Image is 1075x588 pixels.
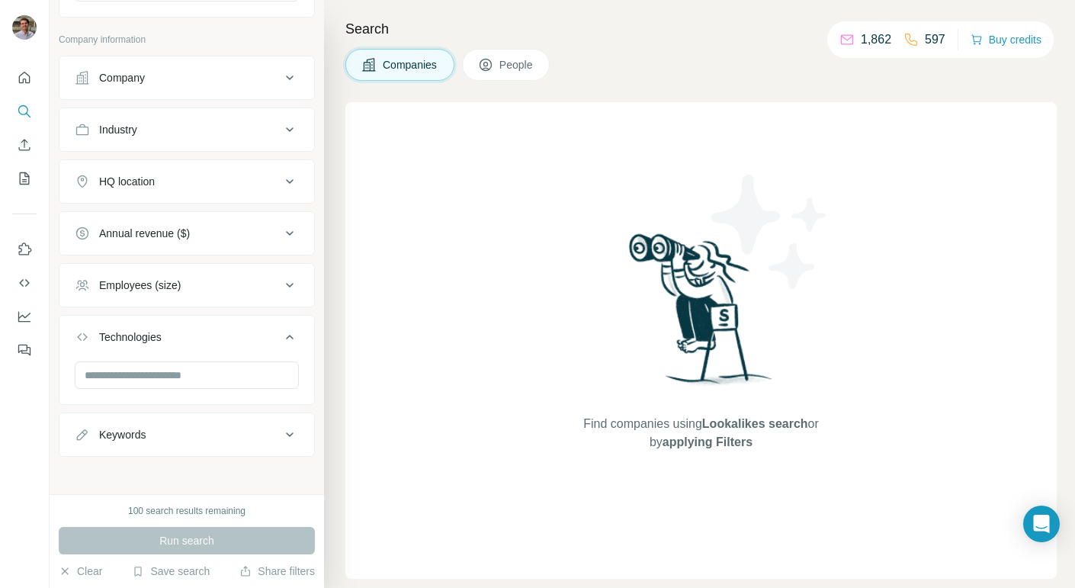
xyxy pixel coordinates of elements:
[12,15,37,40] img: Avatar
[499,57,534,72] span: People
[12,165,37,192] button: My lists
[59,215,314,252] button: Annual revenue ($)
[99,427,146,442] div: Keywords
[99,329,162,345] div: Technologies
[99,278,181,293] div: Employees (size)
[59,33,315,47] p: Company information
[59,111,314,148] button: Industry
[59,59,314,96] button: Company
[59,319,314,361] button: Technologies
[701,163,839,300] img: Surfe Illustration - Stars
[345,18,1057,40] h4: Search
[12,131,37,159] button: Enrich CSV
[12,269,37,297] button: Use Surfe API
[12,98,37,125] button: Search
[59,564,102,579] button: Clear
[128,504,245,518] div: 100 search results remaining
[239,564,315,579] button: Share filters
[971,29,1041,50] button: Buy credits
[12,303,37,330] button: Dashboard
[861,31,891,49] p: 1,862
[59,163,314,200] button: HQ location
[383,57,438,72] span: Companies
[12,336,37,364] button: Feedback
[12,64,37,92] button: Quick start
[663,435,752,448] span: applying Filters
[132,564,210,579] button: Save search
[12,236,37,263] button: Use Surfe on LinkedIn
[59,416,314,453] button: Keywords
[99,174,155,189] div: HQ location
[702,417,808,430] span: Lookalikes search
[622,230,781,400] img: Surfe Illustration - Woman searching with binoculars
[59,267,314,304] button: Employees (size)
[99,122,137,137] div: Industry
[579,415,823,451] span: Find companies using or by
[99,226,190,241] div: Annual revenue ($)
[925,31,945,49] p: 597
[1023,506,1060,542] div: Open Intercom Messenger
[99,70,145,85] div: Company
